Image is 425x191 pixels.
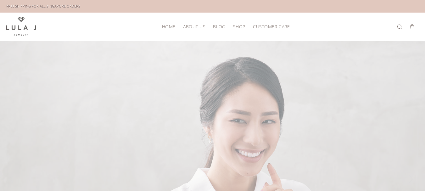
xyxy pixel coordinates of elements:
[249,22,290,31] a: Customer Care
[162,24,176,29] span: HOME
[183,24,205,29] span: About Us
[209,22,229,31] a: Blog
[158,22,179,31] a: HOME
[179,22,209,31] a: About Us
[229,22,249,31] a: Shop
[233,24,245,29] span: Shop
[6,3,80,10] div: FREE SHIPPING FOR ALL SINGAPORE ORDERS
[253,24,290,29] span: Customer Care
[213,24,225,29] span: Blog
